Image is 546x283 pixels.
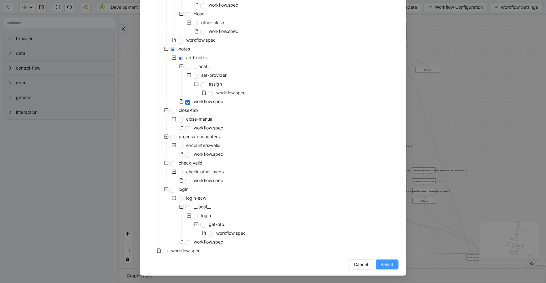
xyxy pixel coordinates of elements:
span: notes [178,45,191,53]
span: assign [209,81,222,86]
span: __local__ [194,64,211,69]
span: set-provider [200,71,228,79]
span: minus-square [164,134,169,139]
span: file [202,231,206,235]
span: check-other-meds [185,168,225,176]
span: workflow.spec [215,229,247,237]
span: login [178,186,190,193]
span: file [179,126,184,130]
span: minus-square [194,82,199,86]
span: login [202,213,211,218]
span: check-other-meds [186,169,224,174]
span: workflow.spec [186,37,216,43]
span: file [179,240,184,244]
span: minus-square [164,47,169,51]
span: get-otp [209,222,225,227]
span: file [172,38,176,42]
span: close-manual [185,115,215,123]
span: encounters-valid [185,142,222,149]
span: minus-square [187,73,191,77]
span: close [193,10,206,18]
span: file [194,3,199,7]
span: file [202,91,206,95]
span: other-close [202,20,224,25]
span: file [179,178,184,183]
span: workflow.spec [185,36,217,44]
span: minus-square [172,143,176,148]
span: workflow.spec [171,248,201,253]
span: minus-square [172,55,176,60]
span: workflow.spec [208,1,240,9]
span: process-encounters [179,134,220,139]
span: file [179,99,184,104]
span: login-ecw [186,195,207,201]
span: workflow.spec [217,230,246,236]
span: workflow.spec [217,90,246,95]
span: check-valid [178,159,204,167]
span: process-encounters [178,133,221,140]
span: close-tab [178,107,200,114]
span: workflow.spec [194,178,223,183]
span: minus-square [187,20,191,25]
span: close-tab [179,107,198,113]
span: workflow.spec [194,239,223,244]
span: other-close [200,19,226,26]
span: Cancel [354,261,368,268]
span: file [194,29,199,34]
span: __local__ [193,63,212,70]
span: file [157,249,161,253]
button: Cancel [349,259,373,270]
button: Select [376,259,399,270]
span: workflow.spec [193,238,225,246]
span: minus-square [172,196,176,200]
span: workflow.spec [193,124,225,132]
span: workflow.spec [170,247,202,254]
span: minus-square [187,213,191,218]
span: workflow.spec [208,28,240,35]
span: __local__ [194,204,211,209]
span: workflow.spec [194,99,223,104]
span: notes [179,46,190,51]
span: minus-square [179,205,184,209]
span: minus-square [164,161,169,165]
span: minus-square [172,117,176,121]
span: set-provider [202,72,227,78]
span: workflow.spec [215,89,247,97]
span: Select [381,261,394,268]
span: workflow.spec [194,125,223,130]
span: add-notes [185,54,209,61]
span: minus-square [194,222,199,227]
span: workflow.spec [193,150,225,158]
span: workflow.spec [194,151,223,157]
span: minus-square [179,64,184,69]
span: workflow.spec [193,98,225,105]
span: login [179,186,189,192]
span: assign [208,80,223,88]
span: minus-square [164,108,169,113]
span: __local__ [193,203,212,211]
span: get-otp [208,221,226,228]
span: workflow.spec [193,177,225,184]
span: add-notes [186,55,208,60]
span: close [194,11,205,16]
span: minus-square [172,170,176,174]
span: minus-square [164,187,169,191]
span: workflow.spec [209,2,238,8]
span: login-ecw [185,194,208,202]
span: file [179,152,184,156]
span: check-valid [179,160,203,165]
span: close-manual [186,116,214,122]
span: workflow.spec [209,29,238,34]
span: login [200,212,212,219]
span: minus-square [179,12,184,16]
span: encounters-valid [186,143,221,148]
